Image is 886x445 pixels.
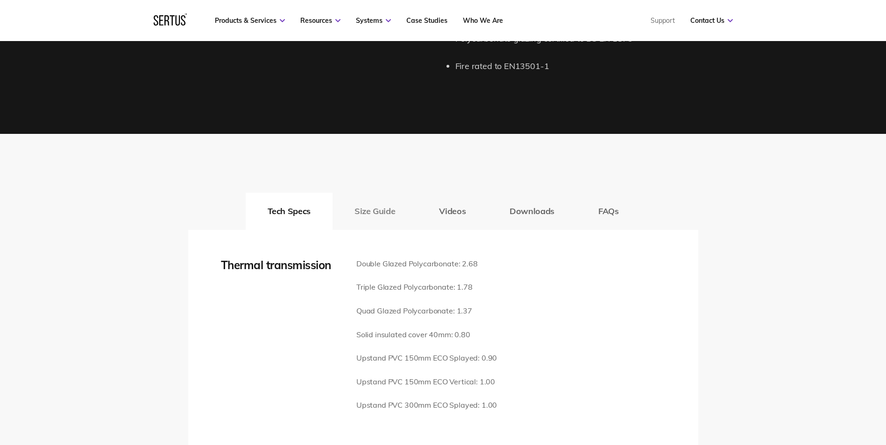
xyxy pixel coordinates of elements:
li: Fire rated to EN13501-1 [455,60,698,73]
p: Upstand PVC 300mm ECO Splayed: 1.00 [356,399,497,411]
a: Who We Are [463,16,503,25]
a: Products & Services [215,16,285,25]
iframe: Chat Widget [839,400,886,445]
button: FAQs [576,193,641,230]
a: Resources [300,16,340,25]
p: Upstand PVC 150mm ECO Splayed: 0.90 [356,352,497,364]
a: Contact Us [690,16,733,25]
p: Solid insulated cover 40mm: 0.80 [356,329,497,341]
button: Videos [417,193,488,230]
p: Triple Glazed Polycarbonate: 1.78 [356,281,497,293]
a: Systems [356,16,391,25]
button: Downloads [488,193,576,230]
p: Upstand PVC 150mm ECO Vertical: 1.00 [356,376,497,388]
button: Size Guide [333,193,417,230]
p: Double Glazed Polycarbonate: 2.68 [356,258,497,270]
p: Quad Glazed Polycarbonate: 1.37 [356,305,497,317]
div: Thermal transmission [221,258,342,272]
a: Support [651,16,675,25]
a: Case Studies [406,16,447,25]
